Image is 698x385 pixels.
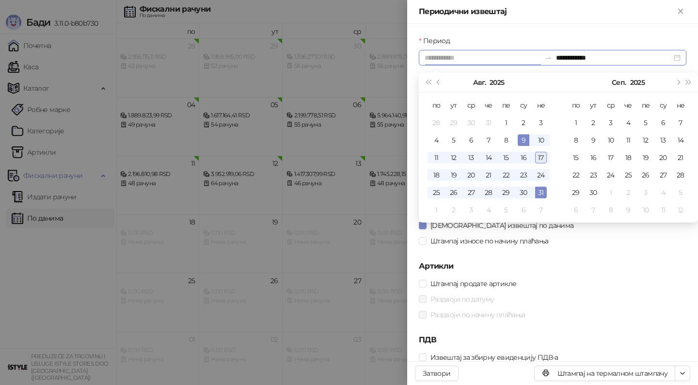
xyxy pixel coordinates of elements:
[465,187,477,198] div: 27
[602,149,619,166] td: 2025-09-17
[637,131,654,149] td: 2025-09-12
[497,114,515,131] td: 2025-08-01
[654,201,672,219] td: 2025-10-11
[500,187,512,198] div: 29
[419,6,675,17] div: Периодични извештај
[657,134,669,146] div: 13
[483,169,494,181] div: 21
[497,131,515,149] td: 2025-08-08
[483,117,494,128] div: 31
[427,352,562,363] span: Извештај за збирну евиденцију ПДВ-а
[532,201,550,219] td: 2025-09-07
[640,152,651,163] div: 19
[462,184,480,201] td: 2025-08-27
[612,73,626,92] button: Изабери месец
[428,201,445,219] td: 2025-09-01
[535,204,547,216] div: 7
[640,169,651,181] div: 26
[448,134,460,146] div: 5
[480,96,497,114] th: че
[675,169,686,181] div: 28
[430,204,442,216] div: 1
[515,166,532,184] td: 2025-08-23
[672,201,689,219] td: 2025-10-12
[675,187,686,198] div: 5
[570,134,582,146] div: 8
[657,204,669,216] div: 11
[672,73,683,92] button: Следећи месец (PageDown)
[602,166,619,184] td: 2025-09-24
[518,134,529,146] div: 9
[637,201,654,219] td: 2025-10-10
[448,117,460,128] div: 29
[622,204,634,216] div: 9
[585,184,602,201] td: 2025-09-30
[637,184,654,201] td: 2025-10-03
[500,204,512,216] div: 5
[515,114,532,131] td: 2025-08-02
[602,201,619,219] td: 2025-10-08
[567,131,585,149] td: 2025-09-08
[654,166,672,184] td: 2025-09-27
[654,114,672,131] td: 2025-09-06
[462,166,480,184] td: 2025-08-20
[640,134,651,146] div: 12
[518,152,529,163] div: 16
[675,134,686,146] div: 14
[585,166,602,184] td: 2025-09-23
[654,96,672,114] th: су
[497,166,515,184] td: 2025-08-22
[587,204,599,216] div: 7
[637,96,654,114] th: пе
[544,54,552,62] span: swap-right
[445,131,462,149] td: 2025-08-05
[465,134,477,146] div: 6
[425,52,540,63] input: Период
[587,134,599,146] div: 9
[672,149,689,166] td: 2025-09-21
[430,169,442,181] div: 18
[518,117,529,128] div: 2
[587,152,599,163] div: 16
[473,73,486,92] button: Изабери месец
[532,114,550,131] td: 2025-08-03
[462,96,480,114] th: ср
[445,166,462,184] td: 2025-08-19
[483,187,494,198] div: 28
[423,73,433,92] button: Претходна година (Control + left)
[587,187,599,198] div: 30
[640,204,651,216] div: 10
[428,114,445,131] td: 2025-07-28
[672,184,689,201] td: 2025-10-05
[419,334,686,346] h5: ПДВ
[445,184,462,201] td: 2025-08-26
[672,96,689,114] th: не
[672,114,689,131] td: 2025-09-07
[535,169,547,181] div: 24
[672,131,689,149] td: 2025-09-14
[480,184,497,201] td: 2025-08-28
[535,187,547,198] div: 31
[428,166,445,184] td: 2025-08-18
[427,220,577,231] span: [DEMOGRAPHIC_DATA] извештај по данима
[515,184,532,201] td: 2025-08-30
[535,152,547,163] div: 17
[427,278,520,289] span: Штампај продате артикле
[428,131,445,149] td: 2025-08-04
[430,187,442,198] div: 25
[587,117,599,128] div: 2
[605,152,617,163] div: 17
[619,201,637,219] td: 2025-10-09
[585,201,602,219] td: 2025-10-07
[619,96,637,114] th: че
[535,117,547,128] div: 3
[567,184,585,201] td: 2025-09-29
[515,149,532,166] td: 2025-08-16
[480,131,497,149] td: 2025-08-07
[570,204,582,216] div: 6
[480,201,497,219] td: 2025-09-04
[654,149,672,166] td: 2025-09-20
[675,117,686,128] div: 7
[515,201,532,219] td: 2025-09-06
[462,114,480,131] td: 2025-07-30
